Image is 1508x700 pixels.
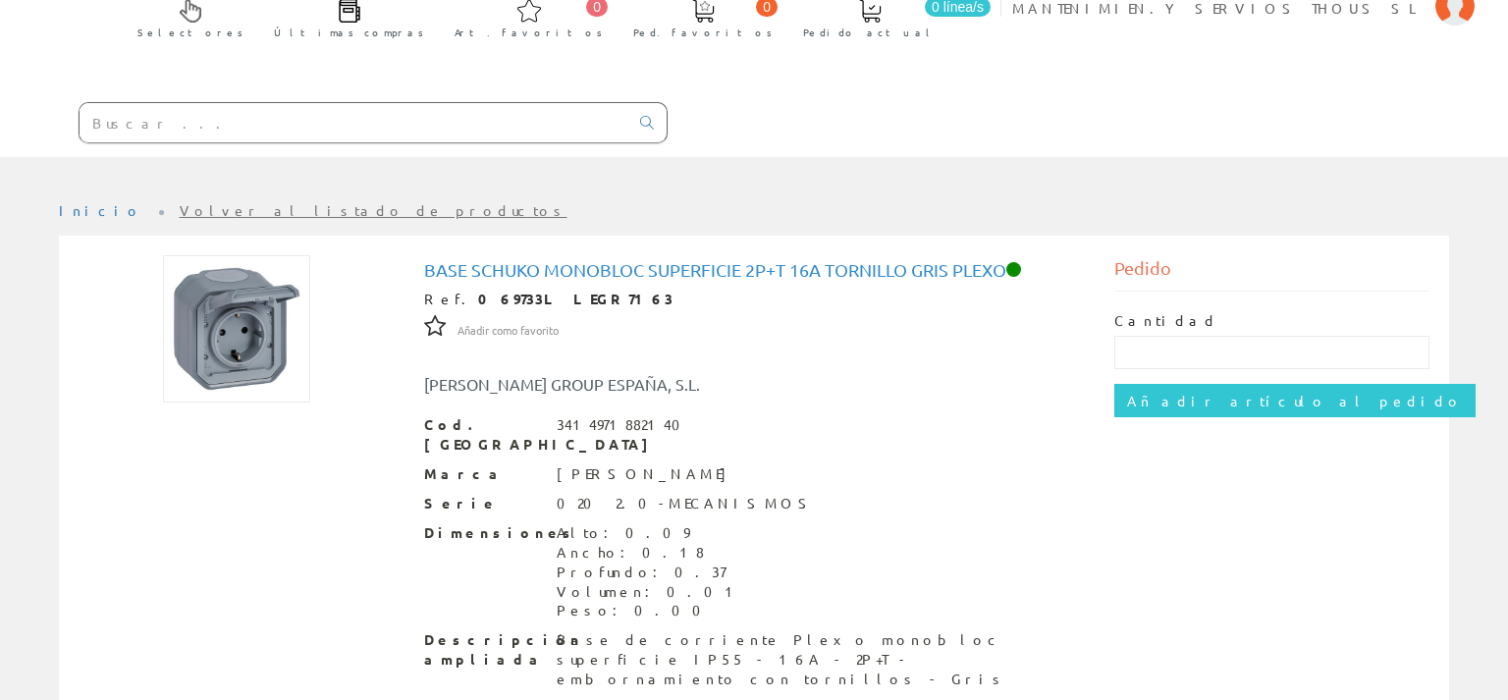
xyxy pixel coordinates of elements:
strong: 069733L LEGR7163 [478,290,673,307]
a: Inicio [59,201,142,219]
div: Peso: 0.00 [557,601,741,620]
span: Art. favoritos [455,23,603,42]
a: Añadir como favorito [458,320,559,338]
input: Añadir artículo al pedido [1114,384,1476,417]
h1: Base schuko monobloc superficie 2p+t 16a tornillo gris Plexo [424,260,1085,280]
a: Volver al listado de productos [180,201,567,219]
img: Foto artículo Base schuko monobloc superficie 2p+t 16a tornillo gris Plexo (150x150) [163,255,310,403]
div: 3414971882140 [557,415,692,435]
div: Profundo: 0.37 [557,563,741,582]
div: Alto: 0.09 [557,523,741,543]
span: Ped. favoritos [633,23,773,42]
span: Dimensiones [424,523,542,543]
span: Cod. [GEOGRAPHIC_DATA] [424,415,542,455]
span: Serie [424,494,542,513]
span: Pedido actual [803,23,937,42]
div: Ref. [424,290,1085,309]
div: Base de corriente Plexo monobloc superficie IP55 - 16A - 2P+T - embornamiento con tornillos - Gris [557,630,1085,689]
div: Ancho: 0.18 [557,543,741,563]
label: Cantidad [1114,311,1218,331]
div: Pedido [1114,255,1430,292]
span: Marca [424,464,542,484]
span: Selectores [137,23,243,42]
div: [PERSON_NAME] GROUP ESPAÑA, S.L. [409,373,812,396]
input: Buscar ... [80,103,628,142]
span: Últimas compras [274,23,424,42]
div: 020 2.0-MECANISMOS [557,494,816,513]
span: Añadir como favorito [458,323,559,339]
div: [PERSON_NAME] [557,464,736,484]
div: Volumen: 0.01 [557,582,741,602]
span: Descripción ampliada [424,630,542,670]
